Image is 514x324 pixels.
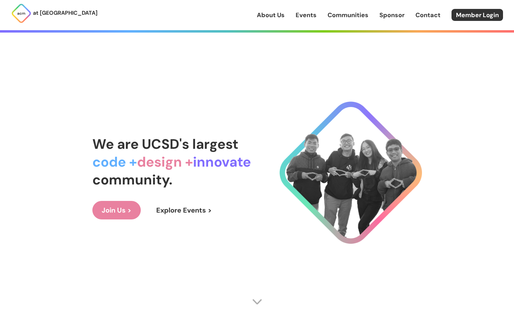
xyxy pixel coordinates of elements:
a: Contact [415,11,441,20]
img: Cool Logo [279,101,422,244]
a: at [GEOGRAPHIC_DATA] [11,3,98,24]
a: About Us [257,11,285,20]
img: Scroll Arrow [252,297,262,307]
span: community. [92,171,172,189]
a: Events [296,11,317,20]
a: Member Login [452,9,503,21]
span: code + [92,153,137,171]
span: innovate [193,153,251,171]
img: ACM Logo [11,3,32,24]
span: design + [137,153,193,171]
a: Join Us > [92,201,141,219]
p: at [GEOGRAPHIC_DATA] [33,9,98,17]
a: Communities [328,11,368,20]
a: Explore Events > [147,201,221,219]
span: We are UCSD's largest [92,135,238,153]
a: Sponsor [379,11,404,20]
